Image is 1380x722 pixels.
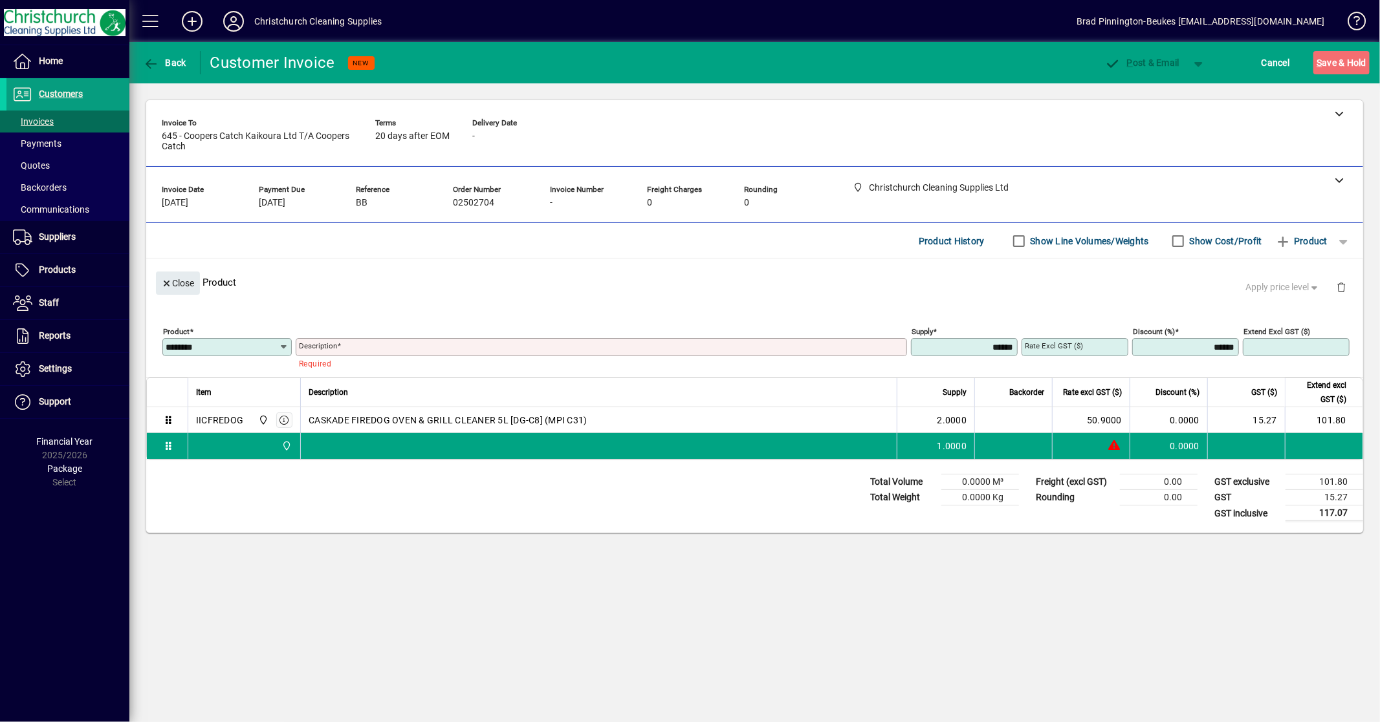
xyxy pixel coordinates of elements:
[39,396,71,407] span: Support
[1208,490,1286,505] td: GST
[1077,11,1325,32] div: Brad Pinnington-Beukes [EMAIL_ADDRESS][DOMAIN_NAME]
[1029,474,1120,490] td: Freight (excl GST)
[6,353,129,385] a: Settings
[162,198,188,208] span: [DATE]
[13,204,89,215] span: Communications
[472,131,475,142] span: -
[914,229,990,253] button: Product History
[13,116,54,127] span: Invoices
[210,52,335,73] div: Customer Invoice
[163,327,190,336] mat-label: Product
[6,45,129,78] a: Home
[1127,58,1133,68] span: P
[1241,276,1326,299] button: Apply price level
[1208,474,1286,490] td: GST exclusive
[6,320,129,352] a: Reports
[1029,490,1120,505] td: Rounding
[1207,407,1285,433] td: 15.27
[6,111,129,133] a: Invoices
[1286,490,1363,505] td: 15.27
[941,474,1019,490] td: 0.0000 M³
[309,414,587,427] span: CASKADE FIREDOG OVEN & GRILL CLEANER 5L [DG-C8] (MPI C31)
[1286,474,1363,490] td: 101.80
[550,198,553,208] span: -
[1063,385,1122,399] span: Rate excl GST ($)
[647,198,652,208] span: 0
[1187,235,1262,248] label: Show Cost/Profit
[299,356,897,370] mat-error: Required
[1326,281,1357,293] app-page-header-button: Delete
[453,198,494,208] span: 02502704
[744,198,749,208] span: 0
[146,259,1363,306] div: Product
[1120,490,1198,505] td: 0.00
[162,131,356,152] span: 645 - Coopers Catch Kaikoura Ltd T/A Coopers Catch
[1317,52,1366,73] span: ave & Hold
[13,182,67,193] span: Backorders
[39,330,71,341] span: Reports
[864,490,941,505] td: Total Weight
[196,385,212,399] span: Item
[213,10,254,33] button: Profile
[353,59,369,67] span: NEW
[37,436,93,447] span: Financial Year
[39,297,59,308] span: Staff
[6,254,129,286] a: Products
[254,11,382,32] div: Christchurch Cleaning Supplies
[1060,414,1122,427] div: 50.9000
[1025,341,1083,350] mat-label: Rate excl GST ($)
[143,58,186,68] span: Back
[356,198,367,208] span: BB
[1258,51,1293,74] button: Cancel
[1262,52,1290,73] span: Cancel
[129,51,201,74] app-page-header-button: Back
[13,160,50,171] span: Quotes
[278,439,293,453] span: Christchurch Cleaning Supplies Ltd
[1120,474,1198,490] td: 0.00
[1208,505,1286,522] td: GST inclusive
[1104,58,1179,68] span: ost & Email
[1098,51,1186,74] button: Post & Email
[171,10,213,33] button: Add
[1243,327,1310,336] mat-label: Extend excl GST ($)
[1133,327,1175,336] mat-label: Discount (%)
[1338,3,1364,45] a: Knowledge Base
[1009,385,1044,399] span: Backorder
[156,271,200,295] button: Close
[6,154,129,176] a: Quotes
[6,176,129,198] a: Backorders
[161,273,195,294] span: Close
[937,440,967,452] span: 1.0000
[1286,505,1363,522] td: 117.07
[943,385,967,399] span: Supply
[6,198,129,220] a: Communications
[39,363,72,374] span: Settings
[1326,271,1357,303] button: Delete
[1285,407,1363,433] td: 101.80
[140,51,190,74] button: Back
[39,231,76,242] span: Suppliers
[309,385,348,399] span: Description
[1130,433,1207,459] td: 0.0000
[1246,281,1321,294] span: Apply price level
[153,277,203,288] app-page-header-button: Close
[864,474,941,490] td: Total Volume
[299,341,337,350] mat-label: Description
[1313,51,1370,74] button: Save & Hold
[47,463,82,474] span: Package
[919,231,985,251] span: Product History
[1130,407,1207,433] td: 0.0000
[937,414,967,427] span: 2.0000
[941,490,1019,505] td: 0.0000 Kg
[1251,385,1277,399] span: GST ($)
[6,287,129,319] a: Staff
[255,413,270,427] span: Christchurch Cleaning Supplies Ltd
[912,327,933,336] mat-label: Supply
[375,131,450,142] span: 20 days after EOM
[13,138,61,149] span: Payments
[1317,58,1322,68] span: S
[39,264,76,275] span: Products
[1028,235,1149,248] label: Show Line Volumes/Weights
[6,133,129,154] a: Payments
[39,56,63,66] span: Home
